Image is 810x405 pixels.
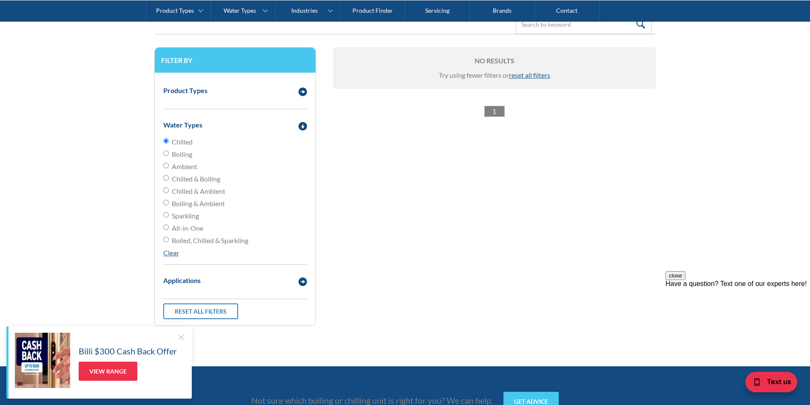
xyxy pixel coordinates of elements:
a: Clear [163,249,179,257]
input: Boiling [163,150,169,156]
a: 1 [484,106,505,117]
iframe: podium webchat widget bubble [725,363,810,405]
a: Reset all filters [163,303,238,319]
h3: Filter by [161,56,309,64]
div: Water Types [163,120,202,130]
span: Chilled [172,137,193,147]
div: Try using fewer filters or [341,70,648,80]
div: Product Types [163,85,207,96]
span: Chilled & Boiling [172,174,220,184]
span: Boiling [172,149,192,159]
input: Boiled, Chilled & Sparkling [163,237,169,242]
input: All-in-One [163,224,169,230]
input: Sparkling [163,212,169,218]
input: Search by keyword [516,15,652,34]
h6: No results [341,56,648,66]
div: Product Types [156,7,194,14]
input: Chilled & Ambient [163,187,169,193]
input: Chilled & Boiling [163,175,169,181]
div: Water Types [224,7,256,14]
a: View Range [79,362,137,381]
span: Chilled & Ambient [172,186,225,196]
span: Ambient [172,161,197,172]
span: Boiled, Chilled & Sparkling [172,235,248,246]
input: Ambient [163,163,169,168]
span: Boiling & Ambient [172,198,225,209]
div: Applications [163,275,201,286]
div: List [333,106,656,117]
iframe: podium webchat widget prompt [665,271,810,373]
span: reset all filters [509,71,550,79]
input: Chilled [163,138,169,144]
span: All-in-One [172,223,203,233]
h5: Billi $300 Cash Back Offer [79,345,177,357]
span: Sparkling [172,211,199,221]
input: Boiling & Ambient [163,200,169,205]
img: Billi $300 Cash Back Offer [15,333,70,388]
div: Industries [291,7,318,14]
